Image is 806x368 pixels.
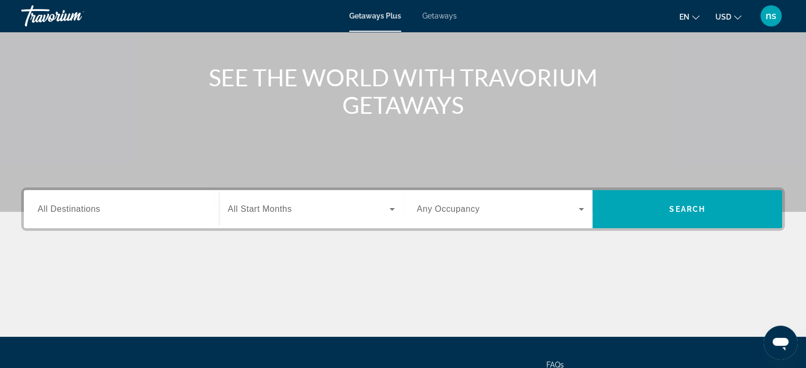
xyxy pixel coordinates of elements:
iframe: Buton lansare fereastră mesagerie [764,326,798,360]
span: USD [715,13,731,21]
button: Search [592,190,782,228]
h1: SEE THE WORLD WITH TRAVORIUM GETAWAYS [205,64,602,119]
span: All Start Months [228,204,292,213]
button: Change currency [715,9,741,24]
button: User Menu [757,5,785,27]
div: Search widget [24,190,782,228]
span: All Destinations [38,204,100,213]
button: Change language [679,9,699,24]
a: Travorium [21,2,127,30]
a: Getaways Plus [349,12,401,20]
span: ns [766,11,776,21]
a: Getaways [422,12,457,20]
span: Any Occupancy [417,204,480,213]
span: Search [669,205,705,213]
span: en [679,13,689,21]
input: Select destination [38,203,205,216]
